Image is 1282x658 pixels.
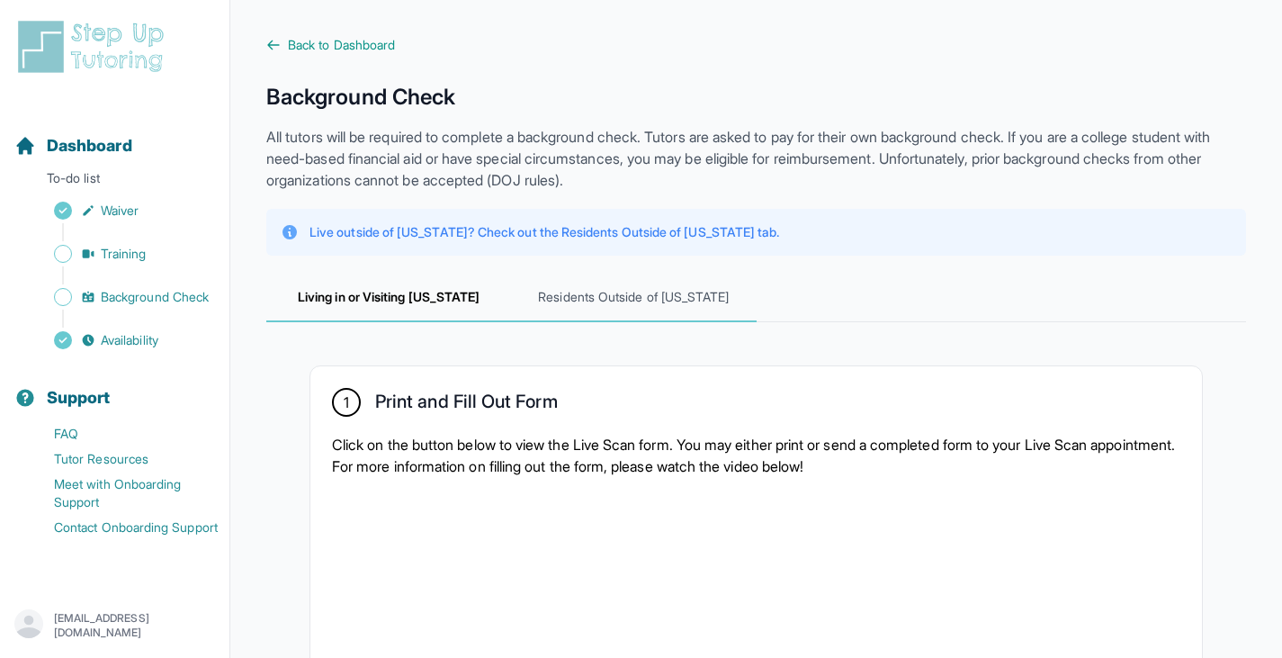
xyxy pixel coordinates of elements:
h2: Print and Fill Out Form [375,391,558,419]
span: Back to Dashboard [288,36,395,54]
span: Living in or Visiting [US_STATE] [266,274,511,322]
span: 1 [344,392,349,413]
span: Support [47,385,111,410]
p: Click on the button below to view the Live Scan form. You may either print or send a completed fo... [332,434,1180,477]
span: Training [101,245,147,263]
p: To-do list [7,169,222,194]
span: Residents Outside of [US_STATE] [511,274,756,322]
a: Contact Onboarding Support [14,515,229,540]
button: [EMAIL_ADDRESS][DOMAIN_NAME] [14,609,215,642]
a: Training [14,241,229,266]
nav: Tabs [266,274,1246,322]
a: Back to Dashboard [266,36,1246,54]
span: Availability [101,331,158,349]
a: Background Check [14,284,229,310]
a: Waiver [14,198,229,223]
h1: Background Check [266,83,1246,112]
button: Dashboard [7,104,222,166]
p: Live outside of [US_STATE]? Check out the Residents Outside of [US_STATE] tab. [309,223,779,241]
span: Dashboard [47,133,132,158]
a: Dashboard [14,133,132,158]
span: Waiver [101,202,139,220]
a: Meet with Onboarding Support [14,472,229,515]
a: Availability [14,328,229,353]
span: Background Check [101,288,209,306]
p: All tutors will be required to complete a background check. Tutors are asked to pay for their own... [266,126,1246,191]
a: FAQ [14,421,229,446]
button: Support [7,356,222,418]
p: [EMAIL_ADDRESS][DOMAIN_NAME] [54,611,215,640]
a: Tutor Resources [14,446,229,472]
img: logo [14,18,175,76]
